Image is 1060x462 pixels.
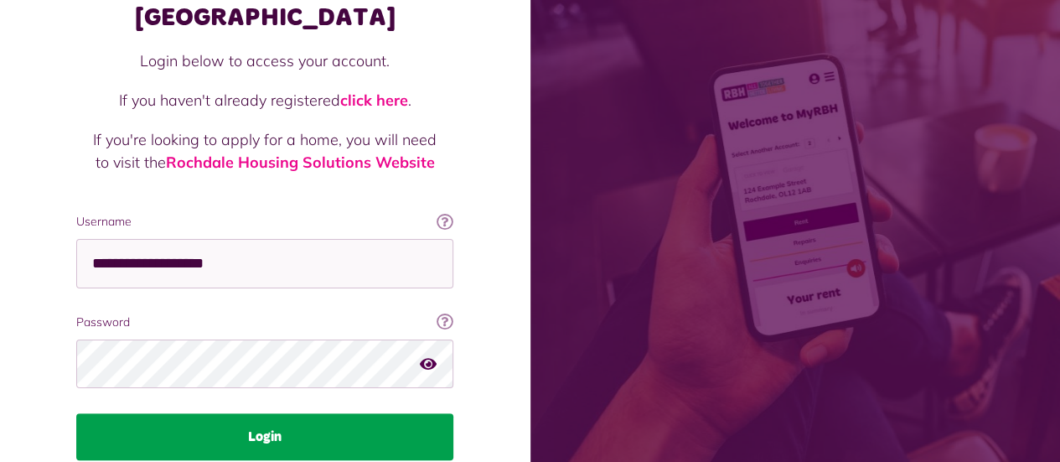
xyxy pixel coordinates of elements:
[93,128,437,174] p: If you're looking to apply for a home, you will need to visit the
[93,89,437,112] p: If you haven't already registered .
[166,153,435,172] a: Rochdale Housing Solutions Website
[76,413,453,460] button: Login
[340,91,408,110] a: click here
[76,213,453,231] label: Username
[76,314,453,331] label: Password
[93,49,437,72] p: Login below to access your account.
